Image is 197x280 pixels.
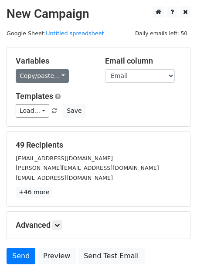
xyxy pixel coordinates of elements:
[16,175,113,181] small: [EMAIL_ADDRESS][DOMAIN_NAME]
[63,104,85,118] button: Save
[78,248,144,264] a: Send Test Email
[16,187,52,198] a: +46 more
[16,69,69,83] a: Copy/paste...
[16,165,159,171] small: [PERSON_NAME][EMAIL_ADDRESS][DOMAIN_NAME]
[16,56,92,66] h5: Variables
[16,91,53,101] a: Templates
[16,220,181,230] h5: Advanced
[7,248,35,264] a: Send
[16,104,49,118] a: Load...
[37,248,76,264] a: Preview
[132,30,190,37] a: Daily emails left: 50
[16,155,113,162] small: [EMAIL_ADDRESS][DOMAIN_NAME]
[153,238,197,280] iframe: Chat Widget
[16,140,181,150] h5: 49 Recipients
[46,30,104,37] a: Untitled spreadsheet
[7,7,190,21] h2: New Campaign
[105,56,181,66] h5: Email column
[132,29,190,38] span: Daily emails left: 50
[7,30,104,37] small: Google Sheet:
